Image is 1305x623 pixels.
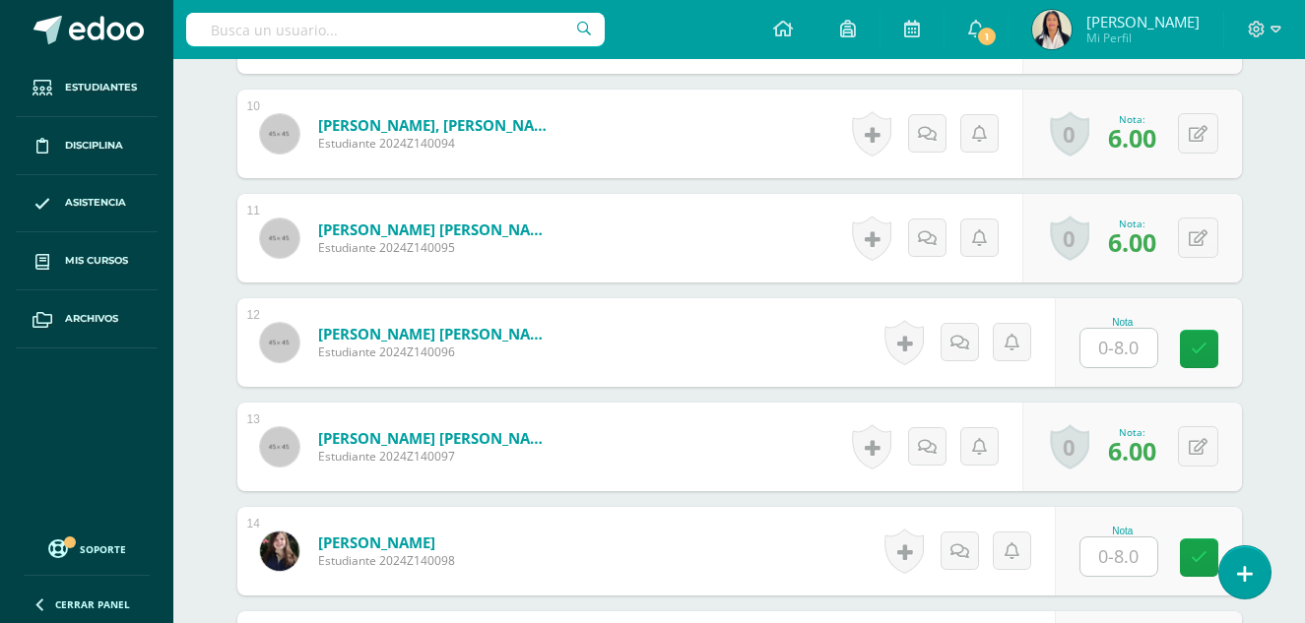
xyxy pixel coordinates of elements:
[16,175,158,233] a: Asistencia
[318,448,555,465] span: Estudiante 2024Z140097
[318,239,555,256] span: Estudiante 2024Z140095
[1079,317,1166,328] div: Nota
[1080,329,1157,367] input: 0-8.0
[1050,424,1089,469] a: 0
[24,534,150,561] a: Soporte
[318,428,555,448] a: [PERSON_NAME] [PERSON_NAME]
[65,195,126,211] span: Asistencia
[16,59,158,117] a: Estudiantes
[318,532,455,552] a: [PERSON_NAME]
[260,427,299,467] img: 45x45
[65,80,137,95] span: Estudiantes
[16,290,158,348] a: Archivos
[1086,12,1200,31] span: [PERSON_NAME]
[1050,111,1089,156] a: 0
[80,542,126,556] span: Soporte
[1050,216,1089,261] a: 0
[1032,10,1072,49] img: efadfde929624343223942290f925837.png
[16,232,158,290] a: Mis cursos
[318,324,555,343] a: [PERSON_NAME] [PERSON_NAME]
[55,597,130,611] span: Cerrar panel
[1108,225,1156,259] span: 6.00
[1080,537,1157,576] input: 0-8.0
[186,13,605,46] input: Busca un usuario...
[65,253,128,269] span: Mis cursos
[318,219,555,239] a: [PERSON_NAME] [PERSON_NAME]
[1079,526,1166,536] div: Nota
[318,115,555,135] a: [PERSON_NAME], [PERSON_NAME]
[1108,425,1156,439] div: Nota:
[1108,217,1156,230] div: Nota:
[1086,30,1200,46] span: Mi Perfil
[1108,121,1156,155] span: 6.00
[318,552,455,569] span: Estudiante 2024Z140098
[16,117,158,175] a: Disciplina
[318,343,555,360] span: Estudiante 2024Z140096
[976,26,998,47] span: 1
[1108,112,1156,126] div: Nota:
[260,323,299,362] img: 45x45
[1108,434,1156,467] span: 6.00
[260,531,299,571] img: 0def0e3c1ba97265b89f60813d6e5d3a.png
[260,114,299,154] img: 45x45
[65,311,118,327] span: Archivos
[318,135,555,152] span: Estudiante 2024Z140094
[260,218,299,258] img: 45x45
[65,138,123,154] span: Disciplina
